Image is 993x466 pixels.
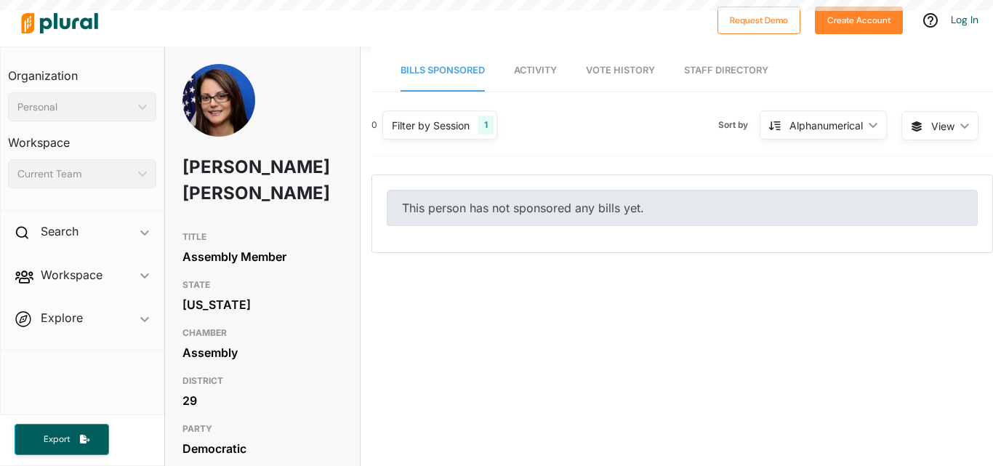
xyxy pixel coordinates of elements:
h1: [PERSON_NAME] [PERSON_NAME] [182,145,278,215]
button: Export [15,424,109,455]
div: Alphanumerical [789,118,863,133]
div: Democratic [182,438,342,459]
h3: CHAMBER [182,324,342,342]
h2: Search [41,223,79,239]
h3: PARTY [182,420,342,438]
h3: Organization [8,55,156,87]
a: Activity [514,50,557,92]
span: Export [33,433,80,446]
div: Filter by Session [392,118,470,133]
a: Create Account [815,12,903,27]
h3: DISTRICT [182,372,342,390]
button: Request Demo [717,7,800,34]
span: Sort by [718,118,760,132]
span: Bills Sponsored [401,65,485,76]
a: Vote History [586,50,655,92]
div: This person has not sponsored any bills yet. [387,190,978,226]
div: Current Team [17,166,132,182]
div: 0 [371,118,377,132]
div: [US_STATE] [182,294,342,316]
h3: Workspace [8,121,156,153]
div: Assembly [182,342,342,363]
a: Log In [951,13,978,26]
a: Staff Directory [684,50,768,92]
div: Assembly Member [182,246,342,268]
div: 29 [182,390,342,411]
span: Vote History [586,65,655,76]
a: Request Demo [717,12,800,27]
img: Headshot of Eliana Pintor Marin [182,64,255,170]
div: 1 [478,116,494,134]
div: Personal [17,100,132,115]
h3: TITLE [182,228,342,246]
h3: STATE [182,276,342,294]
span: View [931,118,954,134]
a: Bills Sponsored [401,50,485,92]
button: Create Account [815,7,903,34]
span: Activity [514,65,557,76]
